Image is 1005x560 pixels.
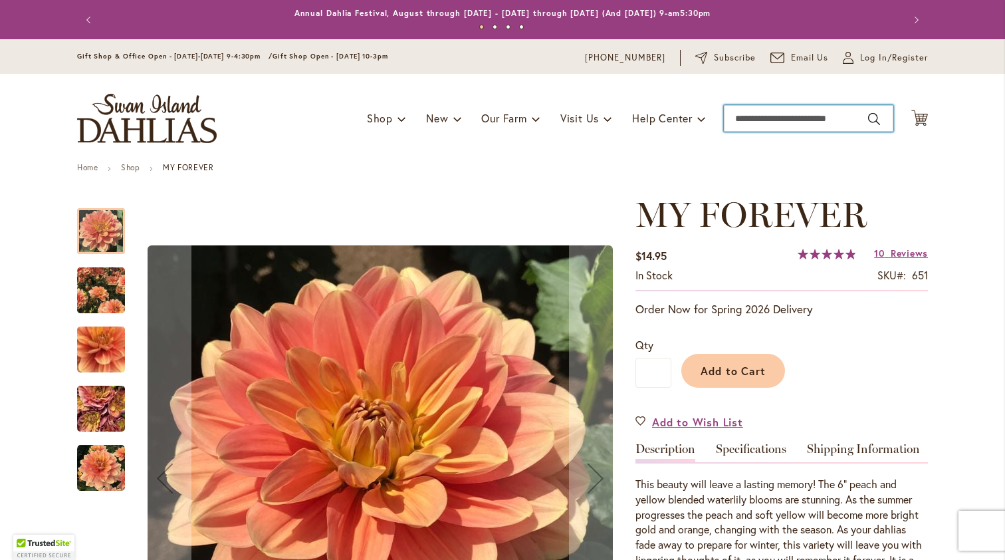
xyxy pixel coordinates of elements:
[843,51,928,65] a: Log In/Register
[860,51,928,65] span: Log In/Register
[53,305,149,394] img: MY FOREVER
[163,162,213,172] strong: MY FOREVER
[770,51,829,65] a: Email Us
[714,51,756,65] span: Subscribe
[635,443,695,462] a: Description
[681,354,785,388] button: Add to Cart
[367,111,393,125] span: Shop
[560,111,599,125] span: Visit Us
[77,432,125,491] div: MY FOREVER
[121,162,140,172] a: Shop
[479,25,484,29] button: 1 of 4
[632,111,693,125] span: Help Center
[519,25,524,29] button: 4 of 4
[273,52,388,61] span: Gift Shop Open - [DATE] 10-3pm
[701,364,766,378] span: Add to Cart
[77,94,217,143] a: store logo
[877,268,906,282] strong: SKU
[635,301,928,317] p: Order Now for Spring 2026 Delivery
[77,195,138,254] div: MY FOREVER
[635,194,867,235] span: MY FOREVER
[716,443,786,462] a: Specifications
[635,268,673,283] div: Availability
[635,414,743,430] a: Add to Wish List
[77,313,138,372] div: MY FOREVER
[77,444,125,492] img: MY FOREVER
[506,25,510,29] button: 3 of 4
[585,51,665,65] a: [PHONE_NUMBER]
[77,7,104,33] button: Previous
[294,8,711,18] a: Annual Dahlia Festival, August through [DATE] - [DATE] through [DATE] (And [DATE]) 9-am5:30pm
[635,268,673,282] span: In stock
[798,249,856,259] div: 97%
[874,247,928,259] a: 10 Reviews
[77,261,125,320] img: MY FOREVER
[652,414,743,430] span: Add to Wish List
[891,247,928,259] span: Reviews
[77,254,138,313] div: MY FOREVER
[77,52,273,61] span: Gift Shop & Office Open - [DATE]-[DATE] 9-4:30pm /
[807,443,920,462] a: Shipping Information
[77,372,138,432] div: MY FOREVER
[10,513,47,550] iframe: Launch Accessibility Center
[77,162,98,172] a: Home
[695,51,756,65] a: Subscribe
[53,373,149,445] img: MY FOREVER
[635,338,653,352] span: Qty
[635,249,667,263] span: $14.95
[901,7,928,33] button: Next
[426,111,448,125] span: New
[493,25,497,29] button: 2 of 4
[874,247,884,259] span: 10
[791,51,829,65] span: Email Us
[481,111,526,125] span: Our Farm
[912,268,928,283] div: 651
